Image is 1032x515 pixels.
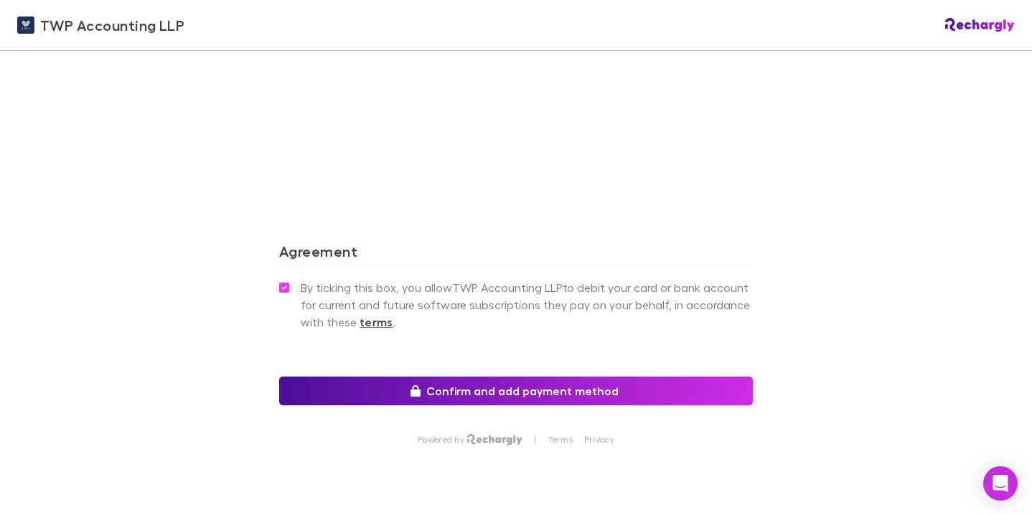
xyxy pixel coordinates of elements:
[279,377,753,405] button: Confirm and add payment method
[534,434,536,445] p: |
[40,14,184,36] span: TWP Accounting LLP
[360,315,393,329] strong: terms
[279,242,753,265] h3: Agreement
[418,434,467,445] p: Powered by
[467,434,522,445] img: Rechargly Logo
[584,434,614,445] a: Privacy
[301,279,753,331] span: By ticking this box, you allow TWP Accounting LLP to debit your card or bank account for current ...
[17,16,34,34] img: TWP Accounting LLP's Logo
[548,434,573,445] a: Terms
[983,466,1018,501] div: Open Intercom Messenger
[945,18,1015,32] img: Rechargly Logo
